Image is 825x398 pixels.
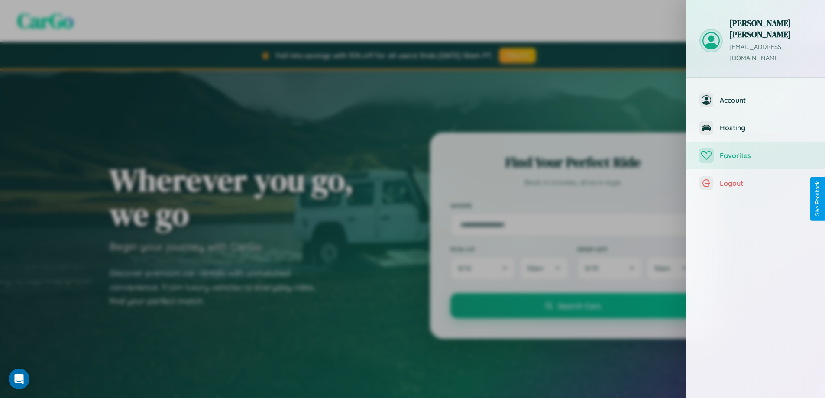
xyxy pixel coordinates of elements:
button: Logout [686,169,825,197]
button: Hosting [686,114,825,142]
button: Account [686,86,825,114]
span: Favorites [720,151,812,160]
span: Account [720,96,812,104]
span: Logout [720,179,812,188]
p: [EMAIL_ADDRESS][DOMAIN_NAME] [729,42,812,64]
span: Hosting [720,123,812,132]
div: Open Intercom Messenger [9,369,29,389]
h3: [PERSON_NAME] [PERSON_NAME] [729,17,812,40]
button: Favorites [686,142,825,169]
div: Give Feedback [815,181,821,217]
